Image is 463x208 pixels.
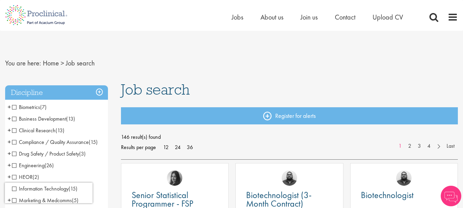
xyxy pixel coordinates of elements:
[441,186,461,206] img: Chatbot
[79,150,86,157] span: (3)
[8,125,11,135] span: +
[8,148,11,159] span: +
[40,103,47,111] span: (7)
[12,115,75,122] span: Business Development
[5,59,41,68] span: You are here:
[8,160,11,170] span: +
[167,170,182,186] img: Heidi Hennigan
[12,162,45,169] span: Engineering
[12,150,86,157] span: Drug Safety / Product Safety
[33,173,39,181] span: (2)
[12,138,98,146] span: Compliance / Quality Assurance
[45,162,54,169] span: (26)
[395,142,405,150] a: 1
[184,144,195,151] a: 36
[12,150,79,157] span: Drug Safety / Product Safety
[12,162,54,169] span: Engineering
[12,173,33,181] span: HEOR
[89,138,98,146] span: (15)
[43,59,59,68] a: breadcrumb link
[396,170,412,186] img: Ashley Bennett
[121,132,458,142] span: 146 result(s) found
[5,85,108,100] h3: Discipline
[8,113,11,124] span: +
[5,183,93,203] iframe: reCAPTCHA
[361,189,414,201] span: Biotechnologist
[66,59,95,68] span: Job search
[443,142,458,150] a: Last
[161,144,171,151] a: 12
[8,172,11,182] span: +
[373,13,403,22] a: Upload CV
[132,191,218,208] a: Senior Statistical Programmer - FSP
[260,13,283,22] a: About us
[61,59,64,68] span: >
[172,144,183,151] a: 24
[121,107,458,124] a: Register for alerts
[12,103,40,111] span: Biometrics
[121,142,156,152] span: Results per page
[66,115,75,122] span: (13)
[56,127,64,134] span: (13)
[414,142,424,150] a: 3
[301,13,318,22] a: Join us
[335,13,355,22] a: Contact
[12,115,66,122] span: Business Development
[405,142,415,150] a: 2
[121,80,190,99] span: Job search
[246,191,332,208] a: Biotechnologist (3-Month Contract)
[12,138,89,146] span: Compliance / Quality Assurance
[8,102,11,112] span: +
[282,170,297,186] img: Ashley Bennett
[232,13,243,22] a: Jobs
[8,137,11,147] span: +
[361,191,447,199] a: Biotechnologist
[12,127,64,134] span: Clinical Research
[424,142,434,150] a: 4
[12,103,47,111] span: Biometrics
[12,173,39,181] span: HEOR
[12,127,56,134] span: Clinical Research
